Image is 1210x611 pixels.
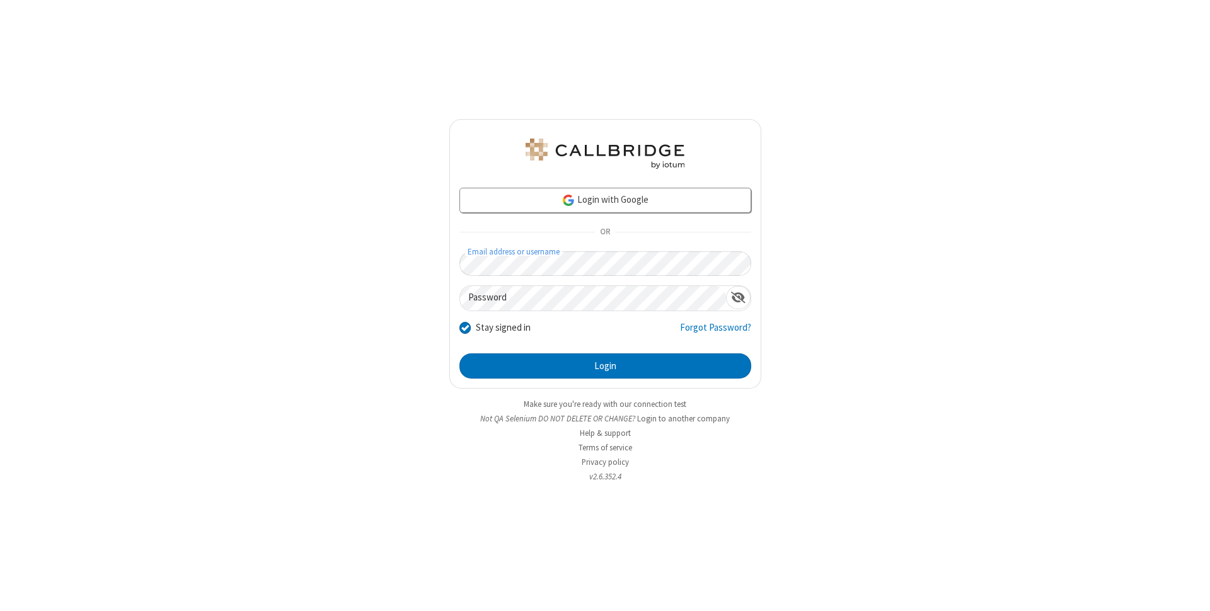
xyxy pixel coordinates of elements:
label: Stay signed in [476,321,531,335]
div: Show password [726,286,751,309]
img: QA Selenium DO NOT DELETE OR CHANGE [523,139,687,169]
img: google-icon.png [562,193,575,207]
a: Terms of service [579,442,632,453]
a: Forgot Password? [680,321,751,345]
button: Login [459,353,751,379]
a: Login with Google [459,188,751,213]
button: Login to another company [637,413,730,425]
li: v2.6.352.4 [449,471,761,483]
input: Email address or username [459,251,751,276]
span: OR [595,224,615,241]
a: Help & support [580,428,631,438]
li: Not QA Selenium DO NOT DELETE OR CHANGE? [449,413,761,425]
input: Password [460,286,726,311]
a: Privacy policy [582,457,629,467]
a: Make sure you're ready with our connection test [524,399,686,409]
